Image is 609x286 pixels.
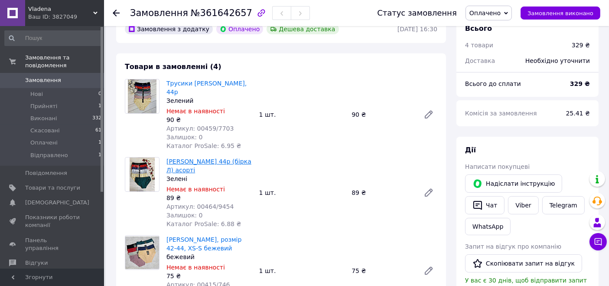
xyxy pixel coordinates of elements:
[566,110,590,117] span: 25.41 ₴
[216,24,263,34] div: Оплачено
[166,220,241,227] span: Каталог ProSale: 6.88 ₴
[420,106,437,123] a: Редагувати
[92,115,101,122] span: 332
[25,169,67,177] span: Повідомлення
[166,212,203,219] span: Залишок: 0
[348,265,417,277] div: 75 ₴
[166,134,203,141] span: Залишок: 0
[30,151,68,159] span: Відправлено
[130,158,155,191] img: Трусики Anttifu 44р (бірка Л) асорті
[30,115,57,122] span: Виконані
[572,41,590,49] div: 329 ₴
[348,108,417,121] div: 90 ₴
[166,142,241,149] span: Каталог ProSale: 6.95 ₴
[166,80,247,95] a: Трусики [PERSON_NAME], 44р
[465,196,505,214] button: Чат
[166,96,252,105] div: Зелений
[30,139,58,147] span: Оплачені
[397,26,437,33] time: [DATE] 16:30
[465,42,493,49] span: 4 товари
[256,265,348,277] div: 1 шт.
[166,125,234,132] span: Артикул: 00459/7703
[28,5,93,13] span: Vladena
[30,102,57,110] span: Прийняті
[25,214,80,229] span: Показники роботи компанії
[166,236,241,252] a: [PERSON_NAME], розмір 42-44, XS-S бежевий
[125,237,159,269] img: Трусики Anttifu, розмір 42-44, XS-S бежевий
[95,127,101,135] span: 61
[25,237,80,252] span: Панель управління
[469,10,501,16] span: Оплачено
[542,196,585,214] a: Telegram
[377,9,457,17] div: Статус замовлення
[166,115,252,124] div: 90 ₴
[267,24,339,34] div: Дешева доставка
[191,8,252,18] span: №361642657
[166,186,225,193] span: Немає в наявності
[465,174,562,193] button: Надіслати інструкцію
[98,151,101,159] span: 1
[25,76,61,84] span: Замовлення
[465,163,530,170] span: Написати покупцеві
[125,24,213,34] div: Замовлення з додатку
[166,174,252,183] div: Зелені
[30,90,43,98] span: Нові
[589,233,607,250] button: Чат з покупцем
[465,146,476,154] span: Дії
[25,199,89,207] span: [DEMOGRAPHIC_DATA]
[28,13,104,21] div: Ваш ID: 3827049
[125,62,221,71] span: Товари в замовленні (4)
[508,196,538,214] a: Viber
[166,253,252,261] div: бежевий
[25,259,48,267] span: Відгуки
[25,54,104,69] span: Замовлення та повідомлення
[420,184,437,201] a: Редагувати
[465,24,492,33] span: Всього
[528,10,593,16] span: Замовлення виконано
[166,194,252,202] div: 89 ₴
[166,158,251,174] a: [PERSON_NAME] 44р (бірка Л) асорті
[521,7,600,20] button: Замовлення виконано
[4,30,102,46] input: Пошук
[166,272,252,280] div: 75 ₴
[166,108,225,115] span: Немає в наявності
[98,102,101,110] span: 1
[465,254,582,273] button: Скопіювати запит на відгук
[465,243,561,250] span: Запит на відгук про компанію
[348,187,417,199] div: 89 ₴
[128,79,157,113] img: Трусики жіночі Anttifu, 44р
[570,80,590,87] b: 329 ₴
[520,51,595,70] div: Необхідно уточнити
[113,9,120,17] div: Повернутися назад
[166,203,234,210] span: Артикул: 00464/9454
[25,184,80,192] span: Товари та послуги
[256,108,348,121] div: 1 шт.
[98,139,101,147] span: 1
[130,8,188,18] span: Замовлення
[465,80,521,87] span: Всього до сплати
[420,262,437,279] a: Редагувати
[30,127,60,135] span: Скасовані
[465,110,537,117] span: Комісія за замовлення
[166,264,225,271] span: Немає в наявності
[465,218,511,235] a: WhatsApp
[465,57,495,64] span: Доставка
[98,90,101,98] span: 0
[256,187,348,199] div: 1 шт.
